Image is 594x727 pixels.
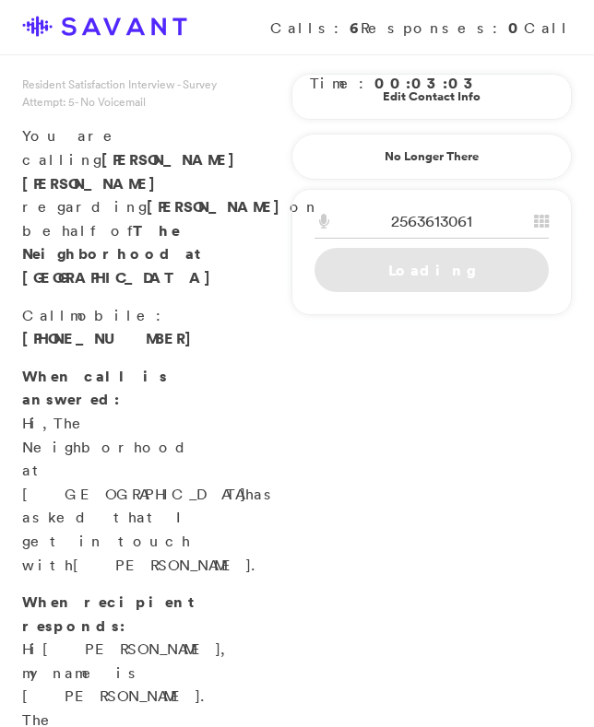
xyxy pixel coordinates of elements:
[22,365,221,577] p: Hi, has asked that I get in touch with .
[22,173,165,193] span: [PERSON_NAME]
[22,592,196,636] strong: When recipient responds:
[147,196,290,217] strong: [PERSON_NAME]
[70,306,156,324] span: mobile
[291,134,572,180] a: No Longer There
[315,248,549,292] a: Loading
[101,149,244,170] span: [PERSON_NAME]
[22,304,221,351] p: Call :
[22,366,168,410] strong: When call is answered:
[42,639,220,658] span: [PERSON_NAME]
[350,18,361,38] strong: 6
[22,124,221,289] p: You are calling regarding on behalf of
[22,328,201,348] span: [PHONE_NUMBER]
[22,220,220,287] strong: The Neighborhood at [GEOGRAPHIC_DATA]
[374,73,480,93] strong: 00:03:03
[508,18,524,38] strong: 0
[73,556,251,574] span: [PERSON_NAME]
[22,414,245,503] span: The Neighborhood at [GEOGRAPHIC_DATA]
